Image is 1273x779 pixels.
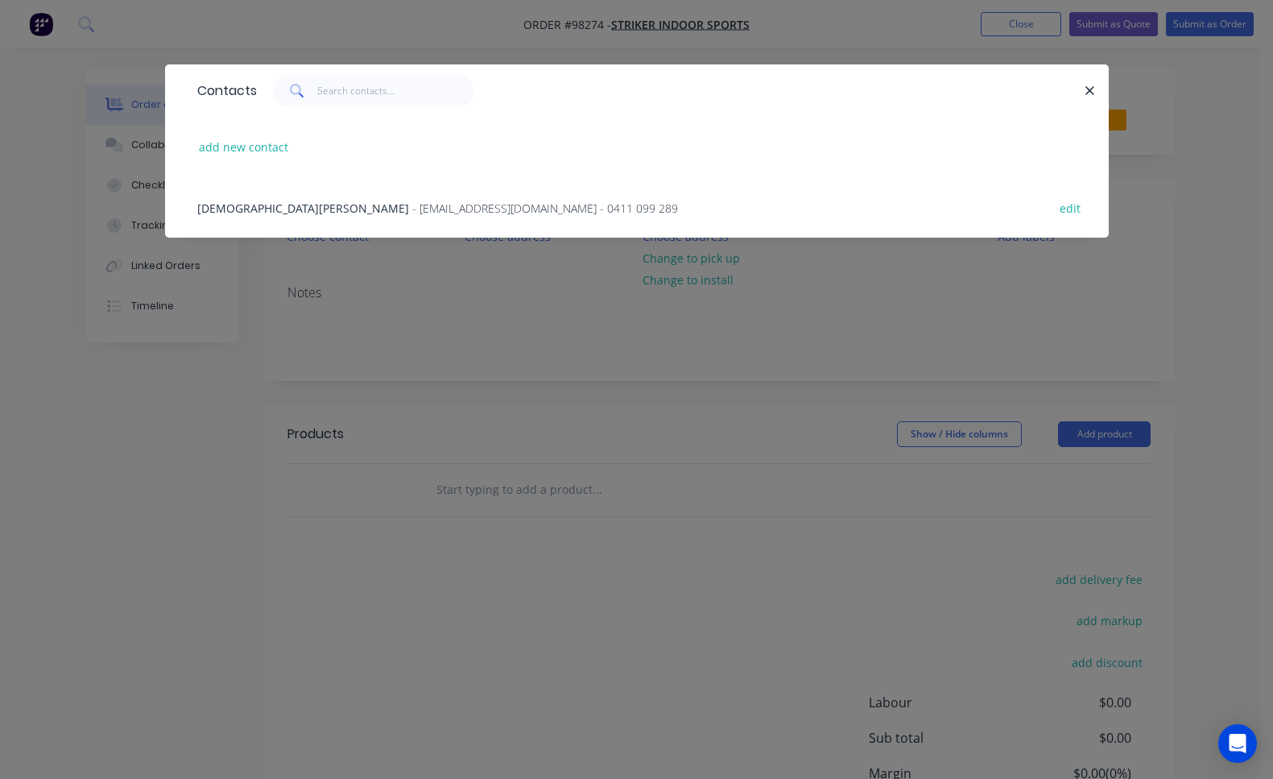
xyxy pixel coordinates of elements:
[197,201,409,216] span: [DEMOGRAPHIC_DATA][PERSON_NAME]
[191,136,297,158] button: add new contact
[189,65,257,117] div: Contacts
[1052,197,1089,218] button: edit
[1218,724,1257,763] div: Open Intercom Messenger
[317,75,474,107] input: Search contacts...
[412,201,678,216] span: - [EMAIL_ADDRESS][DOMAIN_NAME] - 0411 099 289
